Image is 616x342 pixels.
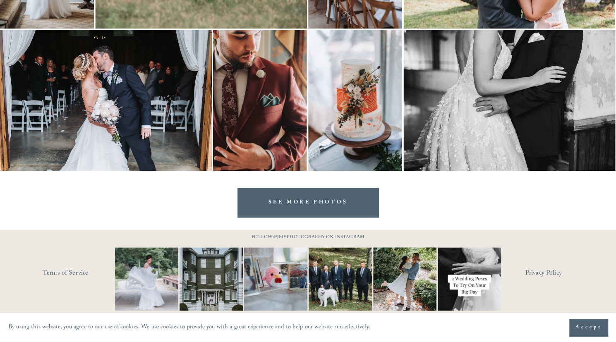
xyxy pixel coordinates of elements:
[373,237,436,321] img: It&rsquo;s that time of year where weddings and engagements pick up and I get the joy of capturin...
[293,247,388,311] img: Happy #InternationalDogDay to all the pups who have made wedding days, engagement sessions, and p...
[525,267,597,280] a: Privacy Policy
[228,247,324,311] img: This has got to be one of the cutest detail shots I've ever taken for a wedding! 📷 @thewoobles #I...
[308,30,402,171] img: Three-tier wedding cake with a white, orange, and light blue marbled design, decorated with a flo...
[575,323,602,332] span: Accept
[422,247,517,311] img: Let&rsquo;s talk about poses for your wedding day! It doesn&rsquo;t have to be complicated, somet...
[213,30,307,171] img: Man in maroon suit with floral tie and pocket square
[99,247,194,311] img: Not every photo needs to be perfectly still, sometimes the best ones are the ones that feel like ...
[8,322,370,334] p: By using this website, you agree to our use of cookies. We use cookies to provide you with a grea...
[237,188,379,217] a: SEE MORE PHOTOS
[236,233,381,242] p: FOLLOW @JBIVPHOTOGRAPHY ON INSTAGRAM
[569,319,608,336] button: Accept
[170,247,252,311] img: Wideshots aren't just &quot;nice to have,&quot; they're a wedding day essential! 🙌 #Wideshotwedne...
[43,267,139,280] a: Terms of Service
[403,30,615,171] img: Close-up of a bride and groom embracing, with the groom's hand on the bride's waist, wearing wedd...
